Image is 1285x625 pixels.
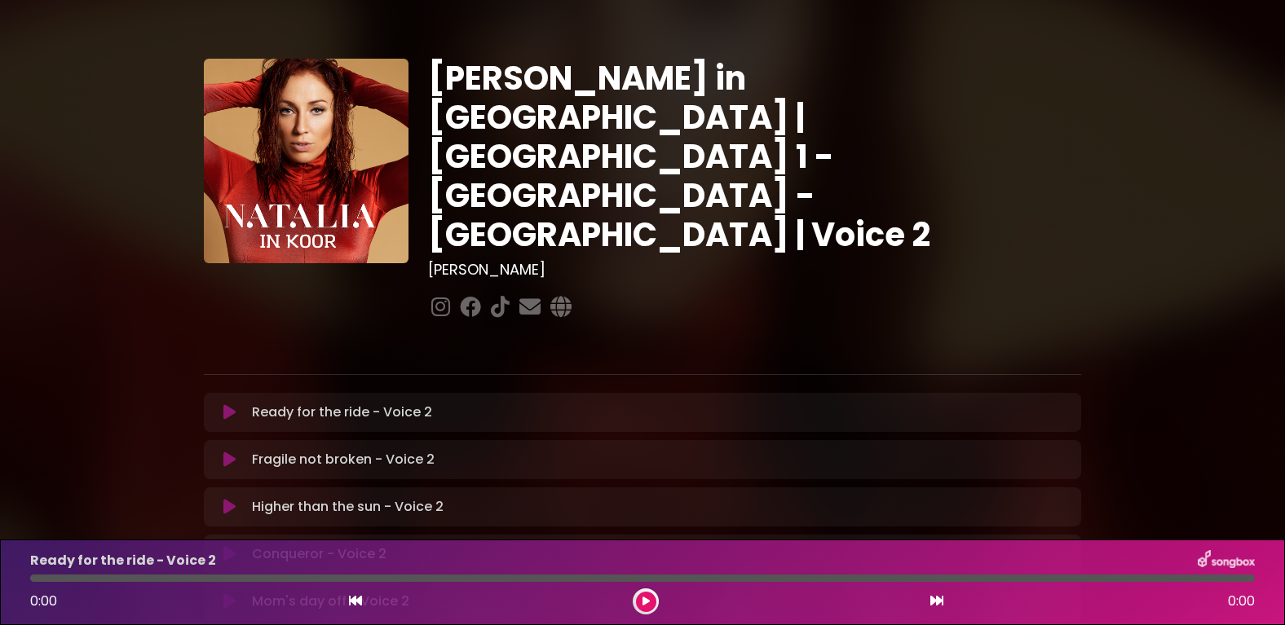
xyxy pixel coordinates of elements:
[252,450,435,469] p: Fragile not broken - Voice 2
[1198,550,1255,571] img: songbox-logo-white.png
[252,403,432,422] p: Ready for the ride - Voice 2
[428,59,1081,254] h1: [PERSON_NAME] in [GEOGRAPHIC_DATA] | [GEOGRAPHIC_DATA] 1 - [GEOGRAPHIC_DATA] - [GEOGRAPHIC_DATA] ...
[428,261,1081,279] h3: [PERSON_NAME]
[30,551,216,570] p: Ready for the ride - Voice 2
[204,59,408,263] img: YTVS25JmS9CLUqXqkEhs
[30,592,57,610] span: 0:00
[1228,592,1255,611] span: 0:00
[252,497,444,517] p: Higher than the sun - Voice 2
